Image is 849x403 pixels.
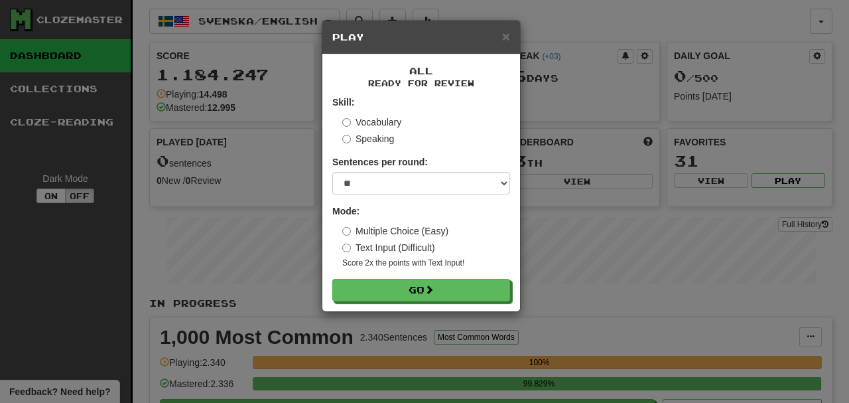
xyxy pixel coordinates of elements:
[409,65,433,76] span: All
[502,29,510,43] button: Close
[342,132,394,145] label: Speaking
[342,118,351,127] input: Vocabulary
[342,241,435,254] label: Text Input (Difficult)
[342,135,351,143] input: Speaking
[342,116,401,129] label: Vocabulary
[332,31,510,44] h5: Play
[332,206,359,216] strong: Mode:
[342,227,351,236] input: Multiple Choice (Easy)
[342,258,510,269] small: Score 2x the points with Text Input !
[502,29,510,44] span: ×
[342,224,448,238] label: Multiple Choice (Easy)
[332,279,510,301] button: Go
[332,97,354,108] strong: Skill:
[332,155,428,169] label: Sentences per round:
[332,78,510,89] small: Ready for Review
[342,244,351,252] input: Text Input (Difficult)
